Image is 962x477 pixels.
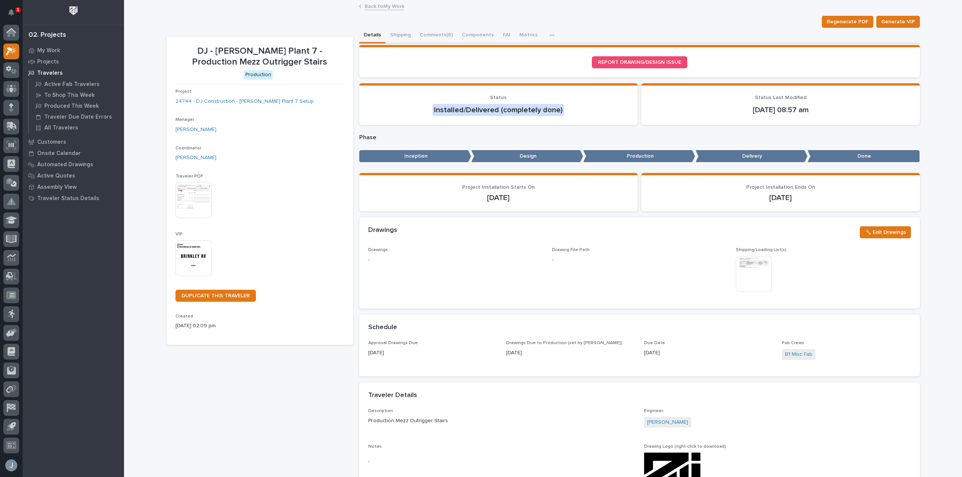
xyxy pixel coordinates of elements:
span: Project Installation Ends On [746,185,815,190]
a: My Work [23,45,124,56]
p: Design [471,150,583,163]
a: 24744 - DJ Construction - [PERSON_NAME] Plant 7 Setup [175,98,314,105]
div: Installed/Delivered (completely done) [433,104,564,116]
p: - [368,458,635,466]
p: [DATE] [650,193,911,202]
p: Inception [359,150,471,163]
a: All Travelers [29,122,124,133]
button: Details [359,28,386,44]
a: [PERSON_NAME] [175,126,216,134]
p: [DATE] 02:09 pm [175,322,344,330]
span: REPORT DRAWING/DESIGN ISSUE [598,60,681,65]
a: DUPLICATE THIS TRAVELER [175,290,256,302]
div: 02. Projects [29,31,66,39]
a: Travelers [23,67,124,78]
button: Notifications [3,5,19,20]
p: Traveler Status Details [37,195,99,202]
span: Drawing Logo (right-click to download) [644,444,726,449]
p: To Shop This Week [44,92,95,99]
p: Active Quotes [37,173,75,179]
p: Automated Drawings [37,161,93,168]
button: FAI [498,28,515,44]
a: [PERSON_NAME] [175,154,216,162]
span: Description [368,409,393,413]
span: Generate VIP [881,17,915,26]
span: Due Date [644,341,665,345]
span: Shipping/Loading List(s) [736,248,787,252]
span: Notes [368,444,382,449]
p: 1 [17,7,19,12]
p: DJ - [PERSON_NAME] Plant 7 - Production Mezz Outrigger Stairs [175,46,344,68]
span: Manager [175,117,194,122]
button: Shipping [386,28,415,44]
span: Project Installation Starts On [462,185,535,190]
p: Onsite Calendar [37,150,81,157]
p: My Work [37,47,60,54]
span: Drawings [368,248,388,252]
button: Regenerate PDF [822,16,873,28]
a: Onsite Calendar [23,147,124,159]
p: Travelers [37,70,63,77]
a: Traveler Status Details [23,193,124,204]
p: All Travelers [44,125,78,131]
p: - [368,256,543,264]
p: [DATE] 08:57 am [650,105,911,114]
p: [DATE] [368,193,629,202]
button: Metrics [515,28,542,44]
p: Active Fab Travelers [44,81,100,88]
span: Engineer [644,409,663,413]
a: Traveler Due Date Errors [29,111,124,122]
span: VIP [175,232,183,236]
p: Delivery [696,150,808,163]
a: B1 Misc Fab [785,351,812,358]
p: Production [583,150,695,163]
button: Generate VIP [876,16,920,28]
p: Produced This Week [44,103,99,110]
div: Production [244,70,273,80]
span: Approval Drawings Due [368,341,418,345]
p: Projects [37,59,59,65]
h2: Schedule [368,324,397,332]
a: Back toMy Work [365,2,404,10]
span: Status Last Modified [755,95,806,100]
span: Status [490,95,507,100]
button: users-avatar [3,457,19,473]
span: Project [175,89,191,94]
p: - [552,256,554,264]
button: Comments (6) [415,28,457,44]
span: Traveler PDF [175,174,203,179]
p: Production Mezz Outrigger Stairs [368,417,635,425]
span: Created [175,314,193,319]
span: Coordinator [175,146,201,150]
button: ✏️ Edit Drawings [860,226,911,238]
a: Projects [23,56,124,67]
p: Customers [37,139,66,146]
img: Workspace Logo [67,4,80,18]
div: Notifications1 [9,9,19,21]
a: [PERSON_NAME] [647,418,688,426]
span: Drawing File Path [552,248,590,252]
a: Assembly View [23,181,124,193]
p: [DATE] [368,349,497,357]
span: Drawings Due to Production (set by [PERSON_NAME]) [506,341,622,345]
p: Traveler Due Date Errors [44,114,112,120]
a: REPORT DRAWING/DESIGN ISSUE [592,56,687,68]
span: DUPLICATE THIS TRAVELER [182,293,250,298]
a: Produced This Week [29,101,124,111]
p: Done [808,150,920,163]
h2: Traveler Details [368,391,417,400]
a: Active Fab Travelers [29,79,124,89]
span: Regenerate PDF [827,17,868,26]
a: Customers [23,136,124,147]
h2: Drawings [368,226,397,235]
p: [DATE] [644,349,773,357]
a: Automated Drawings [23,159,124,170]
button: Components [457,28,498,44]
span: Fab Crews [782,341,804,345]
a: Active Quotes [23,170,124,181]
span: ✏️ Edit Drawings [865,228,906,237]
a: To Shop This Week [29,90,124,100]
p: Assembly View [37,184,77,191]
p: [DATE] [506,349,635,357]
p: Phase [359,134,920,141]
